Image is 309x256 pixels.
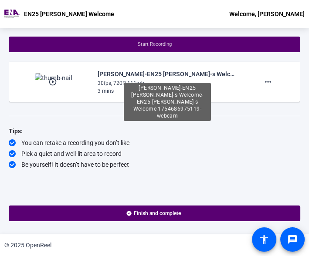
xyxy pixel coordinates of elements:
button: Start Recording [9,37,300,52]
div: 3 mins [98,87,237,95]
div: [PERSON_NAME]-EN25 [PERSON_NAME]-s Welcome-EN25 [PERSON_NAME]-s Welcome-1754686975119-webcam [124,83,211,121]
div: [PERSON_NAME]-EN25 [PERSON_NAME]-s Welcome-EN25 [PERSON_NAME]-s Welcome-1754686975119-webcam [98,69,237,79]
div: Be yourself! It doesn’t have to be perfect [9,160,300,169]
mat-icon: accessibility [259,234,269,245]
div: Welcome, [PERSON_NAME] [229,9,305,19]
div: You can retake a recording you don’t like [9,138,300,147]
div: Pick a quiet and well-lit area to record [9,149,300,158]
span: Start Recording [138,41,172,47]
div: © 2025 OpenReel [4,241,51,250]
mat-icon: more_horiz [263,77,273,87]
button: Finish and complete [9,205,300,221]
mat-icon: message [287,234,298,245]
mat-icon: play_circle_outline [48,77,59,86]
p: EN25 [PERSON_NAME] Welcome [24,9,114,19]
div: 30fps, 720P, 111mb [98,79,237,87]
div: Tips: [9,126,300,136]
img: OpenReel logo [4,10,20,18]
span: Finish and complete [134,210,181,217]
img: thumb-nail [35,73,72,91]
